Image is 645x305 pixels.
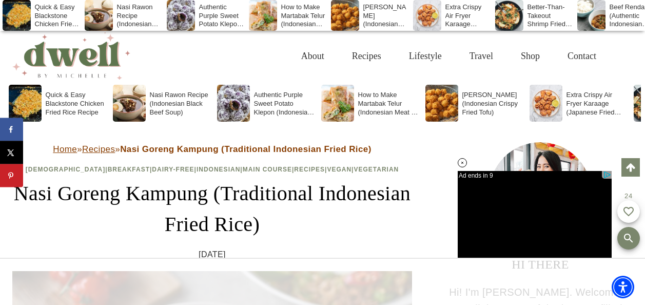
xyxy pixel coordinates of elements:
[621,158,640,177] a: Scroll to top
[602,171,612,179] img: privacy_small.svg
[243,166,292,173] a: Main Course
[199,248,226,261] time: [DATE]
[82,144,115,154] a: Recipes
[152,166,194,173] a: Dairy-Free
[287,40,338,73] a: About
[448,255,633,274] h3: HI THERE
[74,259,572,305] iframe: Advertisement
[26,166,399,173] span: | | | | | | |
[612,276,634,298] div: Accessibility Menu
[12,32,130,80] img: DWELL by michelle
[53,144,371,154] span: » »
[197,166,240,173] a: Indonesian
[120,144,372,154] strong: Nasi Goreng Kampung (Traditional Indonesian Fried Rice)
[26,166,106,173] a: [DEMOGRAPHIC_DATA]
[354,166,399,173] a: Vegetarian
[53,144,77,154] a: Home
[108,166,150,173] a: Breakfast
[327,166,351,173] a: Vegan
[294,166,325,173] a: Recipes
[338,40,395,73] a: Recipes
[287,40,610,73] nav: Primary Navigation
[395,40,456,73] a: Lifestyle
[12,178,412,240] h1: Nasi Goreng Kampung (Traditional Indonesian Fried Rice)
